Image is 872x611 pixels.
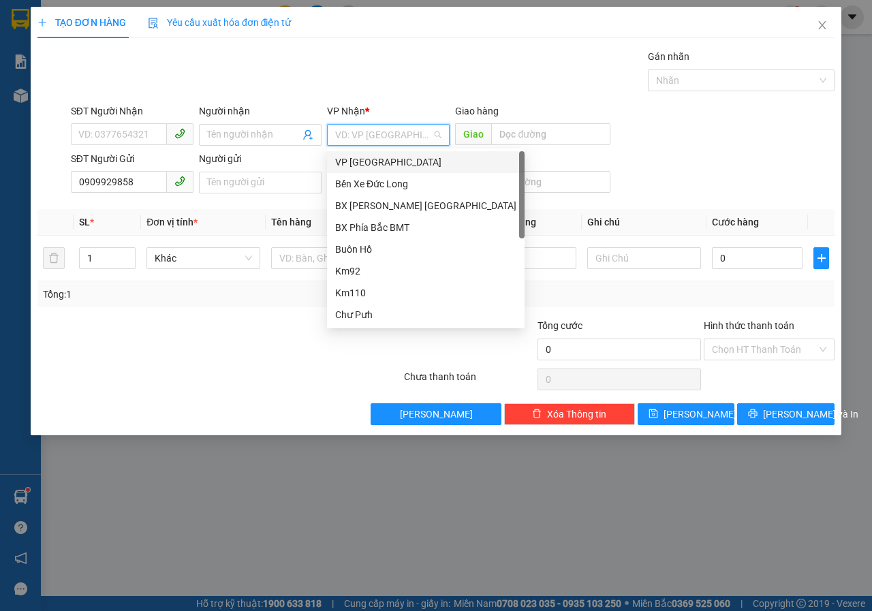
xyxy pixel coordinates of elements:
[648,51,689,62] label: Gán nhãn
[335,155,516,170] div: VP [GEOGRAPHIC_DATA]
[664,407,736,422] span: [PERSON_NAME]
[649,409,658,420] span: save
[199,104,322,119] div: Người nhận
[403,369,536,393] div: Chưa thanh toán
[817,20,828,31] span: close
[43,287,338,302] div: Tổng: 1
[43,247,65,269] button: delete
[712,217,759,228] span: Cước hàng
[335,242,516,257] div: Buôn Hồ
[174,128,185,139] span: phone
[455,123,491,145] span: Giao
[547,407,606,422] span: Xóa Thông tin
[148,18,159,29] img: icon
[335,307,516,322] div: Chư Pưh
[37,18,47,27] span: plus
[737,403,835,425] button: printer[PERSON_NAME] và In
[79,217,90,228] span: SL
[704,320,794,331] label: Hình thức thanh toán
[335,198,516,213] div: BX [PERSON_NAME] [GEOGRAPHIC_DATA]
[302,129,313,140] span: user-add
[813,247,829,269] button: plus
[146,217,198,228] span: Đơn vị tính
[327,260,525,282] div: Km92
[271,247,385,269] input: VD: Bàn, Ghế
[37,17,126,28] span: TẠO ĐƠN HÀNG
[327,238,525,260] div: Buôn Hồ
[327,106,365,116] span: VP Nhận
[504,403,635,425] button: deleteXóa Thông tin
[491,123,610,145] input: Dọc đường
[271,217,311,228] span: Tên hàng
[335,264,516,279] div: Km92
[814,253,828,264] span: plus
[335,285,516,300] div: Km110
[148,17,292,28] span: Yêu cầu xuất hóa đơn điện tử
[327,304,525,326] div: Chư Pưh
[803,7,841,45] button: Close
[486,247,576,269] input: 0
[763,407,858,422] span: [PERSON_NAME] và In
[371,403,501,425] button: [PERSON_NAME]
[455,106,499,116] span: Giao hàng
[638,403,735,425] button: save[PERSON_NAME]
[327,217,525,238] div: BX Phía Bắc BMT
[587,247,701,269] input: Ghi Chú
[335,220,516,235] div: BX Phía Bắc BMT
[71,104,193,119] div: SĐT Người Nhận
[486,171,610,193] input: Dọc đường
[538,320,582,331] span: Tổng cước
[327,282,525,304] div: Km110
[199,151,322,166] div: Người gửi
[327,195,525,217] div: BX Liên tỉnh Đà Lạt
[327,151,525,173] div: VP Đà Lạt
[532,409,542,420] span: delete
[335,176,516,191] div: Bến Xe Đức Long
[582,209,706,236] th: Ghi chú
[400,407,473,422] span: [PERSON_NAME]
[327,173,525,195] div: Bến Xe Đức Long
[155,248,252,268] span: Khác
[71,151,193,166] div: SĐT Người Gửi
[174,176,185,187] span: phone
[748,409,758,420] span: printer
